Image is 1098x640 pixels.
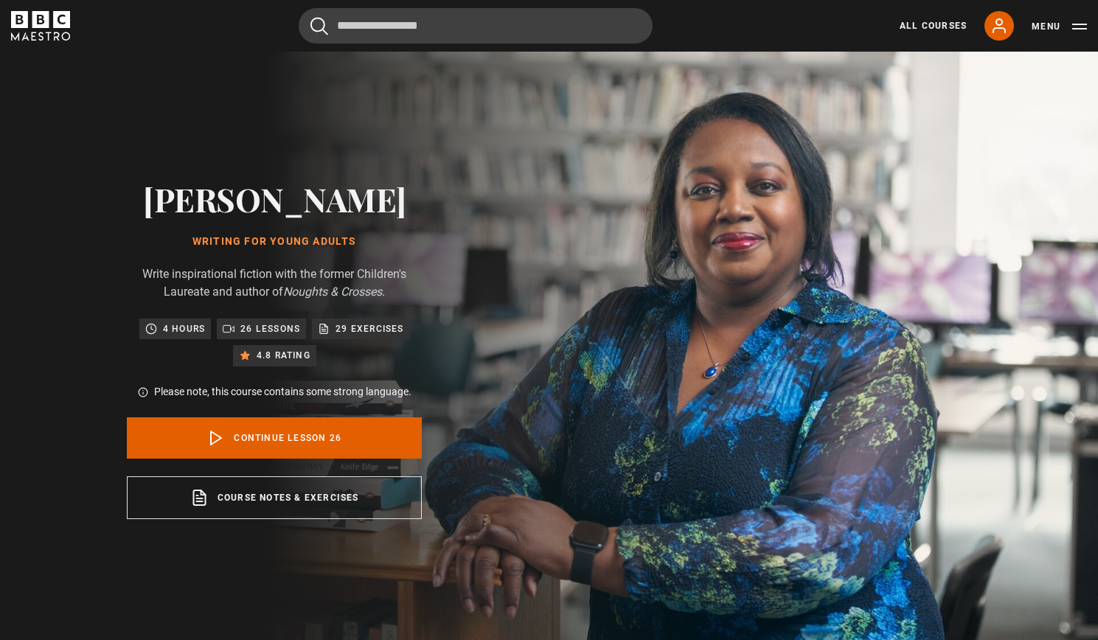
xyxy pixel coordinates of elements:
svg: BBC Maestro [11,11,70,41]
p: 4 hours [163,321,205,336]
p: 29 exercises [336,321,403,336]
a: Course notes & exercises [127,476,422,519]
p: Write inspirational fiction with the former Children's Laureate and author of . [127,265,422,301]
p: 26 lessons [240,321,300,336]
p: 4.8 rating [257,348,310,363]
a: Continue lesson 26 [127,417,422,459]
h1: Writing for Young Adults [127,236,422,248]
a: All Courses [900,19,967,32]
i: Noughts & Crosses [283,285,382,299]
input: Search [299,8,653,44]
button: Submit the search query [310,17,328,35]
p: Please note, this course contains some strong language. [154,384,411,400]
button: Toggle navigation [1032,19,1087,34]
h2: [PERSON_NAME] [127,180,422,218]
